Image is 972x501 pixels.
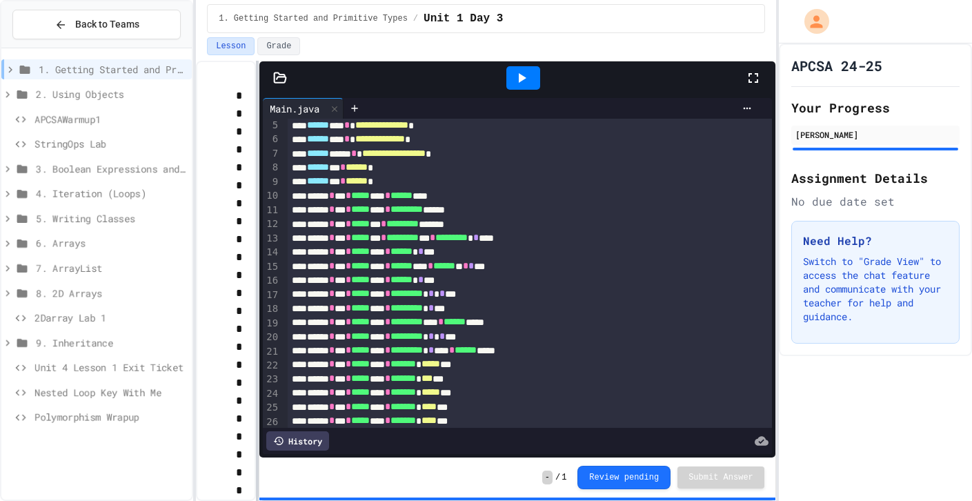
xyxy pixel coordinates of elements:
span: Unit 1 Day 3 [424,10,503,27]
span: 9. Inheritance [36,335,186,350]
div: No due date set [791,193,960,210]
span: Back to Teams [75,17,139,32]
span: / [413,13,418,24]
span: APCSAWarmup1 [34,112,186,126]
span: Unit 4 Lesson 1 Exit Ticket [34,360,186,375]
p: Switch to "Grade View" to access the chat feature and communicate with your teacher for help and ... [803,255,948,324]
div: My Account [790,6,833,37]
h1: APCSA 24-25 [791,56,882,75]
span: 7. ArrayList [36,261,186,275]
h2: Assignment Details [791,168,960,188]
span: 6. Arrays [36,236,186,250]
span: 8. 2D Arrays [36,286,186,300]
span: 5. Writing Classes [36,211,186,226]
span: 2Darray Lab 1 [34,311,186,325]
span: Polymorphism Wrapup [34,410,186,424]
span: StringOps Lab [34,137,186,151]
button: Grade [257,37,300,55]
span: 3. Boolean Expressions and If Statements [36,161,186,176]
span: 2. Using Objects [36,87,186,101]
h2: Your Progress [791,98,960,117]
button: Lesson [207,37,255,55]
span: Nested Loop Key With Me [34,385,186,400]
h3: Need Help? [803,233,948,249]
div: [PERSON_NAME] [795,128,955,141]
span: 4. Iteration (Loops) [36,186,186,201]
button: Back to Teams [12,10,181,39]
span: 1. Getting Started and Primitive Types [39,62,186,77]
span: 1. Getting Started and Primitive Types [219,13,408,24]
